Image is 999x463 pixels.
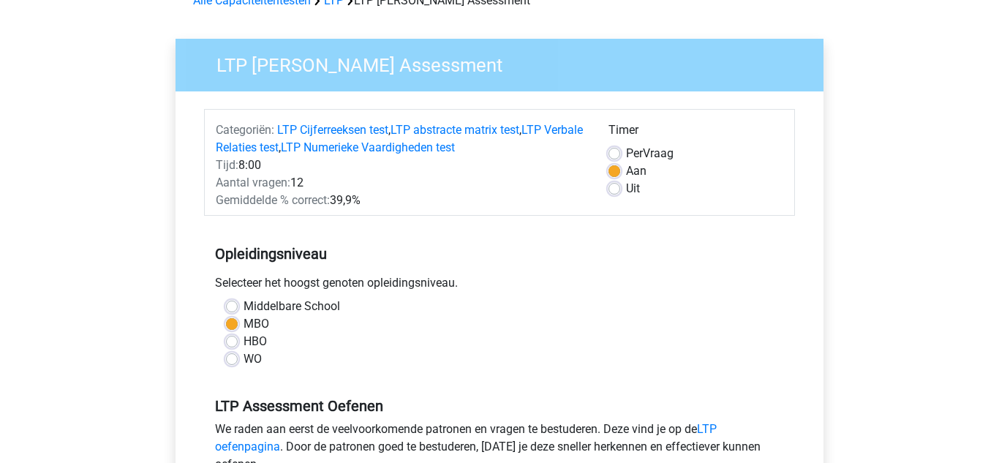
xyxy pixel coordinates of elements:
span: Tijd: [216,158,238,172]
div: , , , [205,121,597,157]
label: Uit [626,180,640,197]
a: LTP Cijferreeksen test [277,123,388,137]
span: Gemiddelde % correct: [216,193,330,207]
label: WO [244,350,262,368]
a: LTP Numerieke Vaardigheden test [281,140,455,154]
div: Timer [608,121,783,145]
div: Selecteer het hoogst genoten opleidingsniveau. [204,274,795,298]
h3: LTP [PERSON_NAME] Assessment [199,48,813,77]
label: Middelbare School [244,298,340,315]
div: 39,9% [205,192,597,209]
label: HBO [244,333,267,350]
label: MBO [244,315,269,333]
a: LTP abstracte matrix test [391,123,519,137]
label: Aan [626,162,646,180]
h5: LTP Assessment Oefenen [215,397,784,415]
h5: Opleidingsniveau [215,239,784,268]
div: 12 [205,174,597,192]
label: Vraag [626,145,674,162]
div: 8:00 [205,157,597,174]
span: Categoriën: [216,123,274,137]
span: Aantal vragen: [216,176,290,189]
span: Per [626,146,643,160]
